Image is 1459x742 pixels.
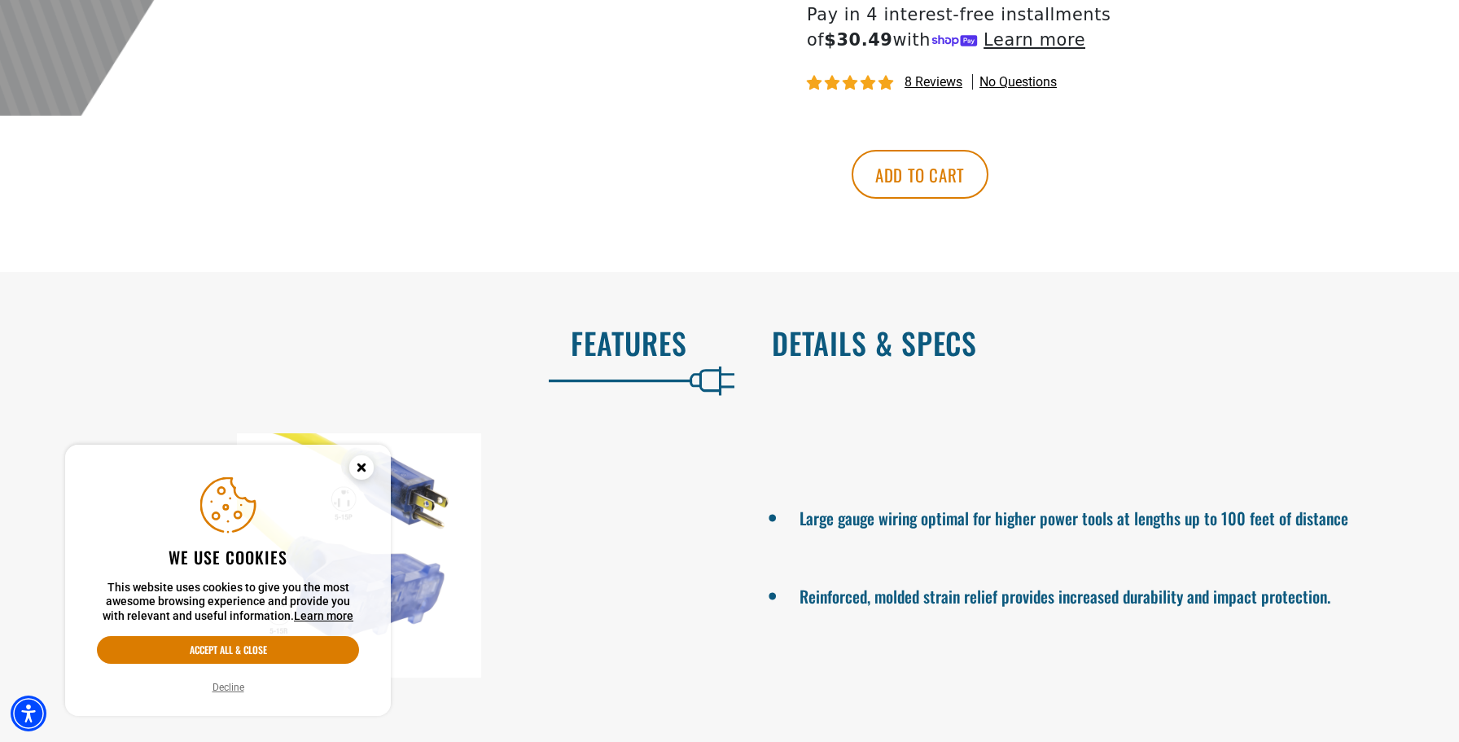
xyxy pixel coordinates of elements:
[65,445,391,717] aside: Cookie Consent
[852,150,988,199] button: Add to cart
[97,581,359,624] p: This website uses cookies to give you the most awesome browsing experience and provide you with r...
[97,636,359,664] button: Accept all & close
[799,580,1402,609] li: Reinforced, molded strain relief provides increased durability and impact protection.
[34,326,687,360] h2: Features
[332,445,391,495] button: Close this option
[807,76,896,91] span: 5.00 stars
[905,74,962,90] span: 8 reviews
[799,502,1402,531] li: Large gauge wiring optimal for higher power tools at lengths up to 100 feet of distance
[979,73,1057,91] span: No questions
[97,547,359,568] h2: We use cookies
[208,679,249,696] button: Decline
[772,326,1425,360] h2: Details & Specs
[294,609,353,622] a: This website uses cookies to give you the most awesome browsing experience and provide you with r...
[11,696,46,731] div: Accessibility Menu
